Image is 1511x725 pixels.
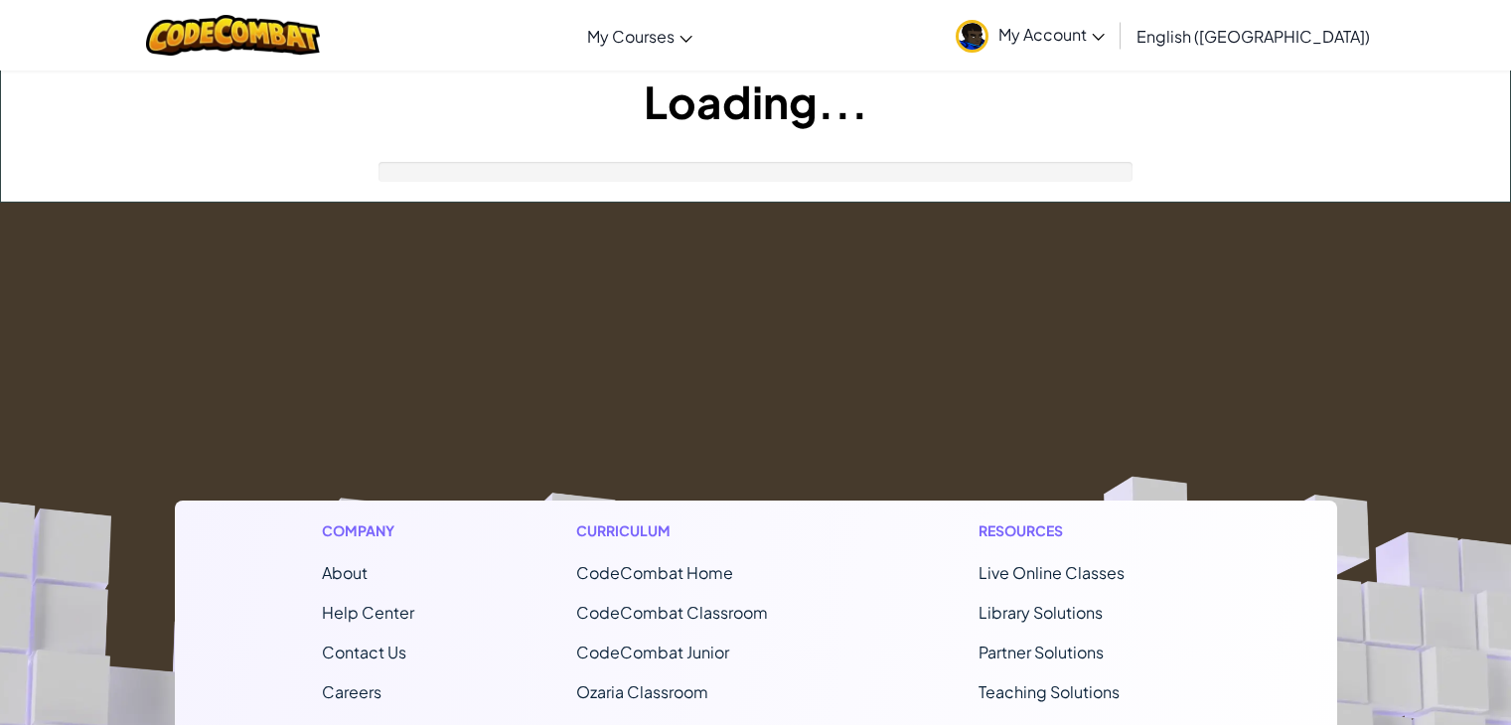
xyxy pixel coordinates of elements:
a: Teaching Solutions [979,681,1120,702]
h1: Company [322,520,414,541]
span: English ([GEOGRAPHIC_DATA]) [1136,26,1370,47]
a: CodeCombat Junior [576,642,729,662]
h1: Loading... [1,71,1510,132]
a: Ozaria Classroom [576,681,708,702]
a: My Account [946,4,1115,67]
a: About [322,562,368,583]
a: Library Solutions [979,602,1103,623]
h1: Resources [979,520,1190,541]
img: avatar [956,20,988,53]
span: Contact Us [322,642,406,662]
span: My Courses [587,26,675,47]
a: Careers [322,681,381,702]
a: Help Center [322,602,414,623]
span: My Account [998,24,1105,45]
a: English ([GEOGRAPHIC_DATA]) [1127,9,1380,63]
h1: Curriculum [576,520,817,541]
a: Live Online Classes [979,562,1125,583]
img: CodeCombat logo [146,15,320,56]
a: CodeCombat Classroom [576,602,768,623]
a: Partner Solutions [979,642,1104,662]
span: CodeCombat Home [576,562,733,583]
a: My Courses [577,9,702,63]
